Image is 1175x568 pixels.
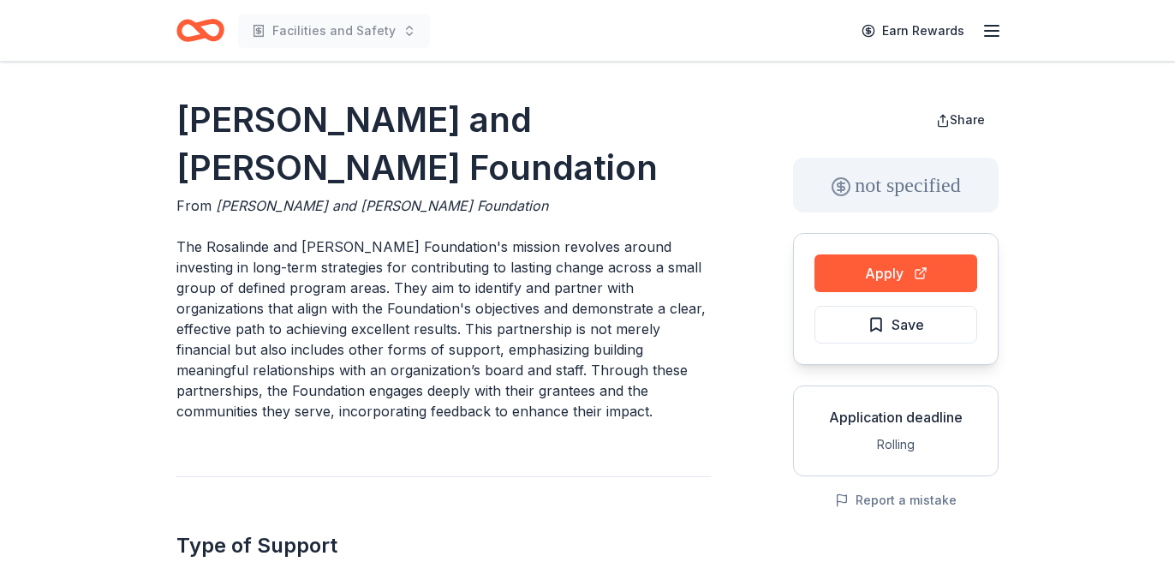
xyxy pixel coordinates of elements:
[851,15,975,46] a: Earn Rewards
[216,197,548,214] span: [PERSON_NAME] and [PERSON_NAME] Foundation
[272,21,396,41] span: Facilities and Safety
[176,236,711,422] p: The Rosalinde and [PERSON_NAME] Foundation's mission revolves around investing in long-term strat...
[793,158,999,212] div: not specified
[835,490,957,511] button: Report a mistake
[176,96,711,192] h1: [PERSON_NAME] and [PERSON_NAME] Foundation
[950,112,985,127] span: Share
[814,306,977,344] button: Save
[176,10,224,51] a: Home
[808,434,984,455] div: Rolling
[238,14,430,48] button: Facilities and Safety
[814,254,977,292] button: Apply
[176,532,711,559] h2: Type of Support
[808,407,984,427] div: Application deadline
[922,103,999,137] button: Share
[892,314,924,336] span: Save
[176,195,711,216] div: From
